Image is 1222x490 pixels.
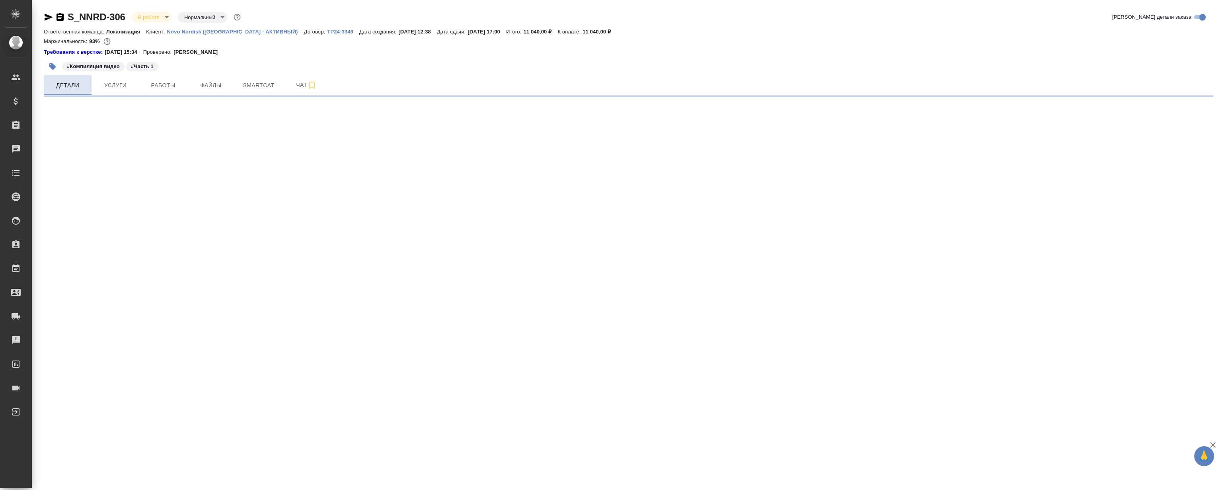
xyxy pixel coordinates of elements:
div: Нажми, чтобы открыть папку с инструкцией [44,48,105,56]
p: Дата создания: [359,29,398,35]
p: 11 040,00 ₽ [523,29,557,35]
p: Novo Nordisk ([GEOGRAPHIC_DATA] - АКТИВНЫЙ) [167,29,304,35]
span: Детали [49,80,87,90]
span: Чат [287,80,325,90]
svg: Подписаться [307,80,317,90]
p: К оплате: [557,29,583,35]
p: 93% [89,38,101,44]
button: Скопировать ссылку [55,12,65,22]
span: 🙏 [1197,448,1211,465]
p: Дата сдачи: [437,29,468,35]
p: [DATE] 15:34 [105,48,143,56]
button: 636.00 RUB; [102,36,112,47]
div: В работе [132,12,172,23]
p: #Компиляция видео [67,63,120,71]
p: [PERSON_NAME] [173,48,224,56]
a: Требования к верстке: [44,48,105,56]
button: Скопировать ссылку для ЯМессенджера [44,12,53,22]
span: Файлы [192,80,230,90]
button: Добавить тэг [44,58,61,75]
p: [DATE] 17:00 [468,29,506,35]
p: Ответственная команда: [44,29,106,35]
span: Smartcat [240,80,278,90]
button: Нормальный [182,14,218,21]
button: В работе [136,14,162,21]
p: Маржинальность: [44,38,89,44]
a: S_NNRD-306 [68,12,125,22]
p: ТР24-3346 [327,29,359,35]
span: Часть 1 [125,63,159,69]
div: В работе [178,12,227,23]
span: Услуги [96,80,134,90]
p: Клиент: [146,29,167,35]
p: Проверено: [143,48,174,56]
p: Договор: [304,29,327,35]
a: Novo Nordisk ([GEOGRAPHIC_DATA] - АКТИВНЫЙ) [167,28,304,35]
span: Работы [144,80,182,90]
span: [PERSON_NAME] детали заказа [1112,13,1191,21]
p: #Часть 1 [131,63,154,71]
button: Доп статусы указывают на важность/срочность заказа [232,12,242,22]
button: 🙏 [1194,446,1214,466]
a: ТР24-3346 [327,28,359,35]
p: Локализация [106,29,146,35]
span: Компиляция видео [61,63,125,69]
p: Итого: [506,29,523,35]
p: [DATE] 12:38 [398,29,437,35]
p: 11 040,00 ₽ [583,29,617,35]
